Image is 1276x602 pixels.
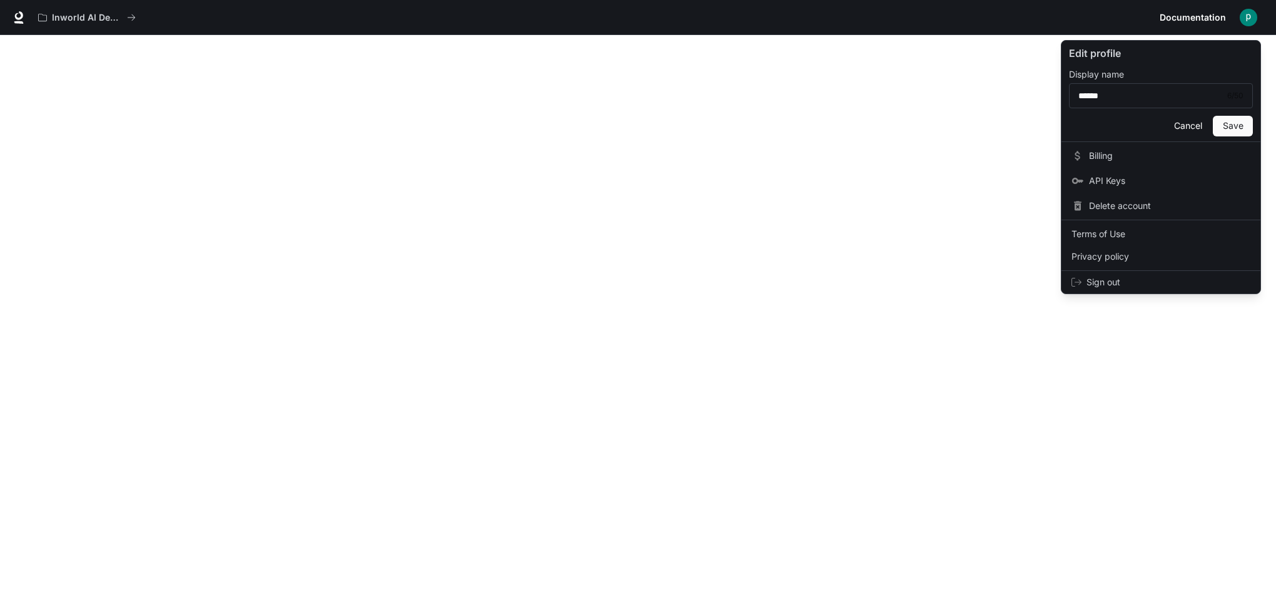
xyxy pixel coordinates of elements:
[1071,228,1250,240] span: Terms of Use
[1213,116,1253,136] button: Save
[1071,250,1250,263] span: Privacy policy
[1089,150,1250,162] span: Billing
[1061,271,1260,293] div: Sign out
[1064,170,1258,192] a: API Keys
[1069,70,1124,79] p: Display name
[1064,145,1258,167] a: Billing
[1227,89,1243,102] div: 6 / 50
[1064,223,1258,245] a: Terms of Use
[1089,175,1250,187] span: API Keys
[1086,276,1250,288] span: Sign out
[1089,200,1250,212] span: Delete account
[1064,195,1258,217] div: Delete account
[1168,116,1208,136] button: Cancel
[1064,245,1258,268] a: Privacy policy
[1069,46,1253,61] p: Edit profile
